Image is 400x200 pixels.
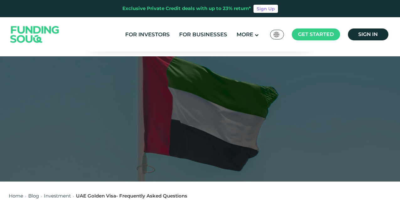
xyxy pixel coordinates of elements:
a: Home [9,193,23,199]
a: Sign Up [253,5,278,13]
a: For Businesses [178,29,229,40]
div: UAE Golden Visa- Frequently Asked Questions [76,192,187,200]
a: Blog [28,193,39,199]
span: Get started [298,31,334,37]
a: For Investors [124,29,171,40]
span: Sign in [358,31,378,37]
span: More [237,31,253,38]
a: Investment [44,193,71,199]
img: Logo [4,19,66,50]
a: Sign in [348,28,388,40]
div: Exclusive Private Credit deals with up to 23% return* [122,5,251,12]
img: SA Flag [274,32,279,37]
